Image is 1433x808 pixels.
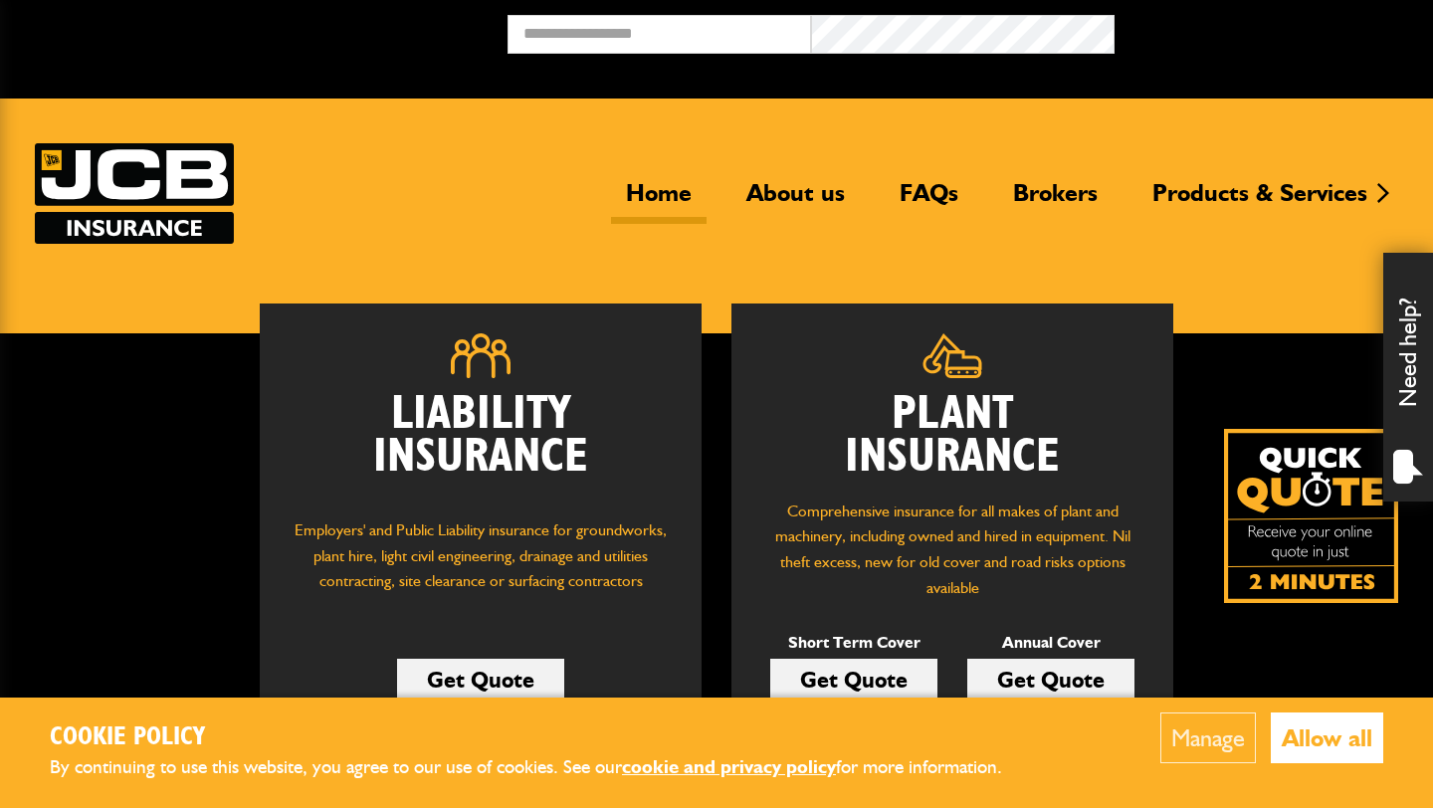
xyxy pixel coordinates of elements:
[761,499,1143,600] p: Comprehensive insurance for all makes of plant and machinery, including owned and hired in equipm...
[290,393,672,499] h2: Liability Insurance
[770,630,937,656] p: Short Term Cover
[967,659,1134,701] a: Get Quote
[1383,253,1433,502] div: Need help?
[35,143,234,244] a: JCB Insurance Services
[397,659,564,701] a: Get Quote
[770,659,937,701] a: Get Quote
[1115,15,1418,46] button: Broker Login
[622,755,836,778] a: cookie and privacy policy
[50,722,1035,753] h2: Cookie Policy
[290,517,672,613] p: Employers' and Public Liability insurance for groundworks, plant hire, light civil engineering, d...
[885,178,973,224] a: FAQs
[1224,429,1398,603] img: Quick Quote
[1224,429,1398,603] a: Get your insurance quote isn just 2-minutes
[1137,178,1382,224] a: Products & Services
[611,178,707,224] a: Home
[35,143,234,244] img: JCB Insurance Services logo
[731,178,860,224] a: About us
[761,393,1143,479] h2: Plant Insurance
[50,752,1035,783] p: By continuing to use this website, you agree to our use of cookies. See our for more information.
[1271,712,1383,763] button: Allow all
[998,178,1113,224] a: Brokers
[1160,712,1256,763] button: Manage
[967,630,1134,656] p: Annual Cover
